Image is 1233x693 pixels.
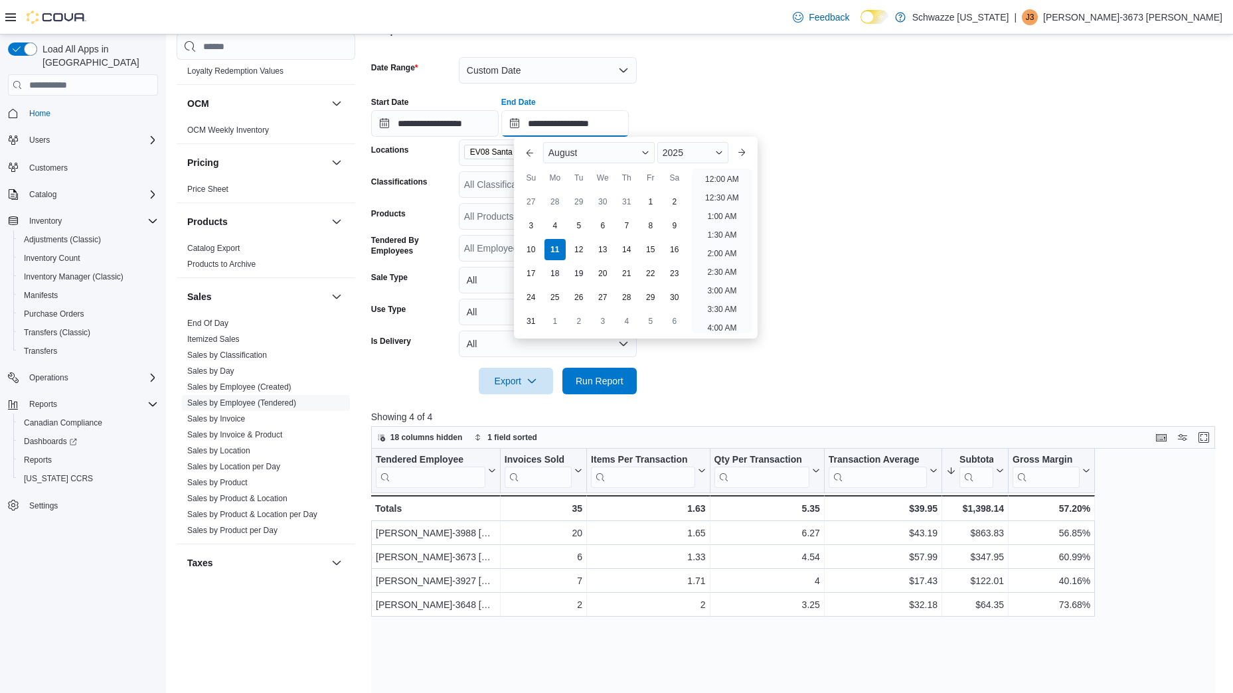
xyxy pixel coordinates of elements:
a: Sales by Location per Day [187,462,280,471]
nav: Complex example [8,98,158,550]
p: Schwazze [US_STATE] [912,9,1009,25]
button: Invoices Sold [505,454,582,488]
a: Sales by Location [187,446,250,455]
div: Subtotal [959,454,993,467]
button: [US_STATE] CCRS [13,469,163,488]
div: We [592,167,614,189]
div: Mo [544,167,566,189]
div: Totals [375,501,496,516]
span: Export [487,368,545,394]
a: Sales by Classification [187,350,267,360]
div: $17.43 [829,573,938,589]
div: day-29 [568,191,590,212]
button: OCM [329,96,345,112]
a: Dashboards [13,432,163,451]
div: 6.27 [714,525,819,541]
span: Canadian Compliance [24,418,102,428]
span: Inventory Manager (Classic) [24,271,123,282]
div: $43.19 [829,525,938,541]
span: Inventory Count [19,250,158,266]
label: Tendered By Employees [371,235,453,256]
a: Transfers (Classic) [19,325,96,341]
a: Sales by Product per Day [187,526,278,535]
button: Reports [3,395,163,414]
button: Next month [731,142,752,163]
span: Inventory [29,216,62,226]
div: 73.68% [1013,597,1090,613]
span: Canadian Compliance [19,415,158,431]
li: 12:00 AM [700,171,744,187]
label: Start Date [371,97,409,108]
div: day-27 [521,191,542,212]
div: day-4 [544,215,566,236]
button: Reports [13,451,163,469]
div: day-21 [616,263,637,284]
span: Load All Apps in [GEOGRAPHIC_DATA] [37,42,158,69]
div: Sa [664,167,685,189]
label: Locations [371,145,409,155]
div: Qty Per Transaction [714,454,809,488]
span: Operations [24,370,158,386]
span: Dashboards [19,433,158,449]
span: Transfers [24,346,57,356]
div: day-1 [640,191,661,212]
div: day-3 [592,311,614,332]
span: 1 field sorted [487,432,537,443]
div: Tendered Employee [376,454,485,488]
div: 4.54 [714,549,819,565]
div: day-25 [544,287,566,308]
div: 3.25 [714,597,819,613]
div: day-2 [664,191,685,212]
div: day-3 [521,215,542,236]
div: August, 2025 [519,190,687,333]
div: $122.01 [946,573,1004,589]
button: Transfers [13,342,163,360]
span: Manifests [19,287,158,303]
button: Items Per Transaction [591,454,706,488]
ul: Time [692,169,752,333]
div: Button. Open the month selector. August is currently selected. [543,142,655,163]
span: Sales by Employee (Created) [187,382,291,392]
div: day-5 [568,215,590,236]
button: Gross Margin [1013,454,1090,488]
div: day-30 [664,287,685,308]
input: Dark Mode [861,10,888,24]
div: day-19 [568,263,590,284]
span: Adjustments (Classic) [19,232,158,248]
span: Inventory Count [24,253,80,264]
button: Inventory [3,212,163,230]
h3: OCM [187,97,209,110]
div: day-7 [616,215,637,236]
div: day-24 [521,287,542,308]
a: Products to Archive [187,260,256,269]
div: day-30 [592,191,614,212]
span: Sales by Product [187,477,248,488]
div: 5.35 [714,501,819,516]
div: 57.20% [1013,501,1090,516]
a: Customers [24,160,73,176]
div: 1.63 [591,501,706,516]
a: Sales by Product & Location [187,494,288,503]
span: Price Sheet [187,184,228,194]
span: Settings [24,497,158,514]
button: Users [24,132,55,148]
div: 20 [505,525,582,541]
span: Catalog [29,189,56,200]
button: Pricing [187,156,326,169]
button: Custom Date [459,57,637,84]
button: Customers [3,157,163,177]
div: Fr [640,167,661,189]
span: August [548,147,578,158]
span: 2025 [663,147,683,158]
button: Qty Per Transaction [714,454,819,488]
span: [US_STATE] CCRS [24,473,93,484]
p: [PERSON_NAME]-3673 [PERSON_NAME] [1043,9,1222,25]
div: day-18 [544,263,566,284]
a: Sales by Day [187,366,234,376]
div: 1.71 [591,573,706,589]
div: day-10 [521,239,542,260]
button: Catalog [3,185,163,204]
button: Reports [24,396,62,412]
button: Sales [329,289,345,305]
